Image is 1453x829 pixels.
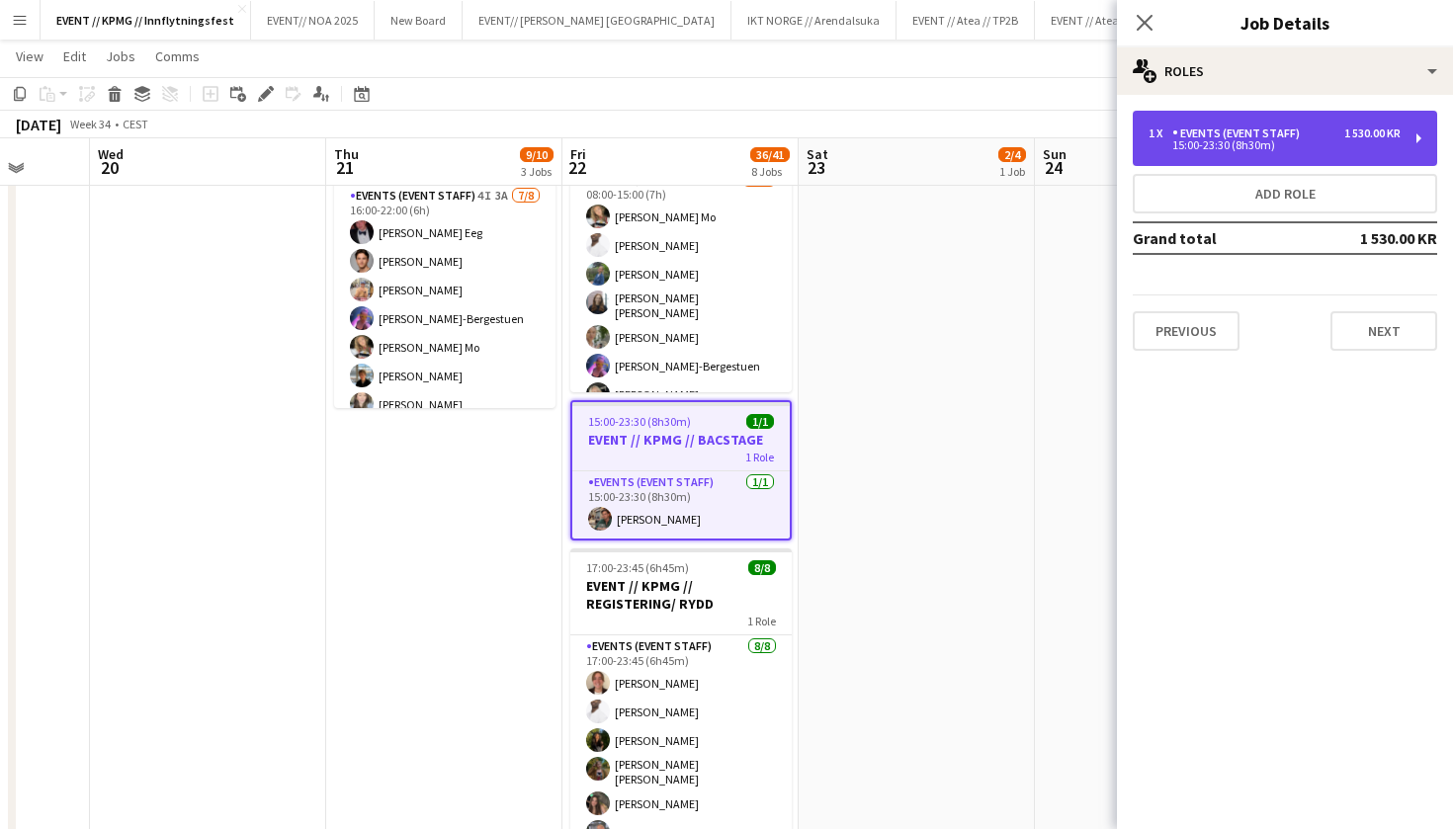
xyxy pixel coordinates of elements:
[521,164,553,179] div: 3 Jobs
[334,145,359,163] span: Thu
[1313,222,1437,254] td: 1 530.00 KR
[155,47,200,65] span: Comms
[572,471,790,539] app-card-role: Events (Event Staff)1/115:00-23:30 (8h30m)[PERSON_NAME]
[1035,1,1225,40] button: EVENT // Atea Community 2025
[588,414,691,429] span: 15:00-23:30 (8h30m)
[572,431,790,449] h3: EVENT // KPMG // BACSTAGE
[123,117,148,131] div: CEST
[748,560,776,575] span: 8/8
[1117,47,1453,95] div: Roles
[751,164,789,179] div: 8 Jobs
[750,147,790,162] span: 36/41
[1344,126,1401,140] div: 1 530.00 KR
[745,450,774,464] span: 1 Role
[1133,174,1437,213] button: Add role
[65,117,115,131] span: Week 34
[807,145,828,163] span: Sat
[1330,311,1437,351] button: Next
[1133,311,1239,351] button: Previous
[334,116,556,408] app-job-card: 16:00-22:00 (6h)7/8EVENT // KPMG // Event rigg1 RoleEvents (Event Staff)4I3A7/816:00-22:00 (6h)[P...
[98,43,143,69] a: Jobs
[147,43,208,69] a: Comms
[331,156,359,179] span: 21
[41,1,251,40] button: EVENT // KPMG // Innflytningsfest
[8,43,51,69] a: View
[334,185,556,453] app-card-role: Events (Event Staff)4I3A7/816:00-22:00 (6h)[PERSON_NAME] Eeg[PERSON_NAME][PERSON_NAME][PERSON_NAM...
[106,47,135,65] span: Jobs
[570,100,792,392] app-job-card: 08:00-15:00 (7h)7/10EVENT // KPMG // Event rigg1 RoleEvents (Event Staff)3I8A7/1008:00-15:00 (7h)...
[251,1,375,40] button: EVENT// NOA 2025
[731,1,897,40] button: IKT NORGE // Arendalsuka
[1040,156,1067,179] span: 24
[570,169,792,500] app-card-role: Events (Event Staff)3I8A7/1008:00-15:00 (7h)[PERSON_NAME] Mo[PERSON_NAME][PERSON_NAME][PERSON_NAM...
[998,147,1026,162] span: 2/4
[1043,145,1067,163] span: Sun
[570,400,792,540] app-job-card: 15:00-23:30 (8h30m)1/1EVENT // KPMG // BACSTAGE1 RoleEvents (Event Staff)1/115:00-23:30 (8h30m)[P...
[98,145,124,163] span: Wed
[1149,140,1401,150] div: 15:00-23:30 (8h30m)
[746,414,774,429] span: 1/1
[1172,126,1308,140] div: Events (Event Staff)
[999,164,1025,179] div: 1 Job
[897,1,1035,40] button: EVENT // Atea // TP2B
[570,145,586,163] span: Fri
[586,560,689,575] span: 17:00-23:45 (6h45m)
[804,156,828,179] span: 23
[375,1,463,40] button: New Board
[1117,10,1453,36] h3: Job Details
[63,47,86,65] span: Edit
[1149,126,1172,140] div: 1 x
[95,156,124,179] span: 20
[747,614,776,628] span: 1 Role
[567,156,586,179] span: 22
[55,43,94,69] a: Edit
[1133,222,1313,254] td: Grand total
[520,147,554,162] span: 9/10
[16,115,61,134] div: [DATE]
[570,577,792,613] h3: EVENT // KPMG // REGISTERING/ RYDD
[463,1,731,40] button: EVENT// [PERSON_NAME] [GEOGRAPHIC_DATA]
[16,47,43,65] span: View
